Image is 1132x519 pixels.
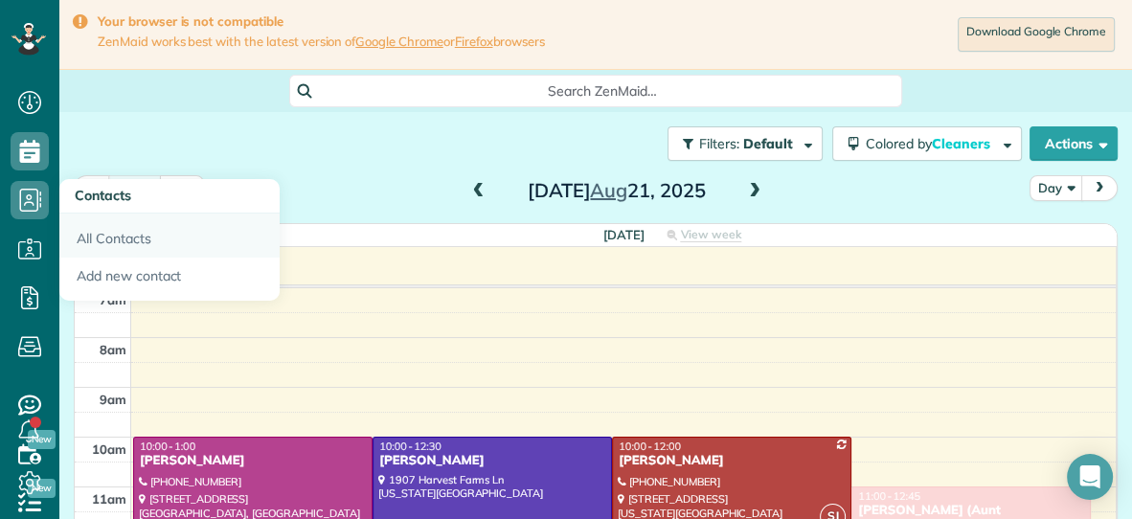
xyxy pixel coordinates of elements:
[455,34,493,49] a: Firefox
[75,187,131,204] span: Contacts
[378,453,606,469] div: [PERSON_NAME]
[98,34,545,50] span: ZenMaid works best with the latest version of or browsers
[92,441,126,457] span: 10am
[497,180,736,201] h2: [DATE] 21, 2025
[74,175,110,201] button: prev
[858,489,920,503] span: 11:00 - 12:45
[100,392,126,407] span: 9am
[680,227,741,242] span: View week
[108,175,162,201] button: today
[699,135,739,152] span: Filters:
[618,453,846,469] div: [PERSON_NAME]
[100,342,126,357] span: 8am
[59,214,280,258] a: All Contacts
[379,440,441,453] span: 10:00 - 12:30
[590,178,627,202] span: Aug
[140,440,195,453] span: 10:00 - 1:00
[866,135,997,152] span: Colored by
[59,258,280,302] a: Add new contact
[743,135,794,152] span: Default
[1030,126,1118,161] button: Actions
[355,34,443,49] a: Google Chrome
[658,126,823,161] a: Filters: Default
[1067,454,1113,500] div: Open Intercom Messenger
[668,126,823,161] button: Filters: Default
[932,135,993,152] span: Cleaners
[1081,175,1118,201] button: next
[98,13,545,30] strong: Your browser is not compatible
[92,491,126,507] span: 11am
[1030,175,1083,201] button: Day
[603,227,645,242] span: [DATE]
[958,17,1115,52] a: Download Google Chrome
[619,440,681,453] span: 10:00 - 12:00
[139,453,367,469] div: [PERSON_NAME]
[832,126,1022,161] button: Colored byCleaners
